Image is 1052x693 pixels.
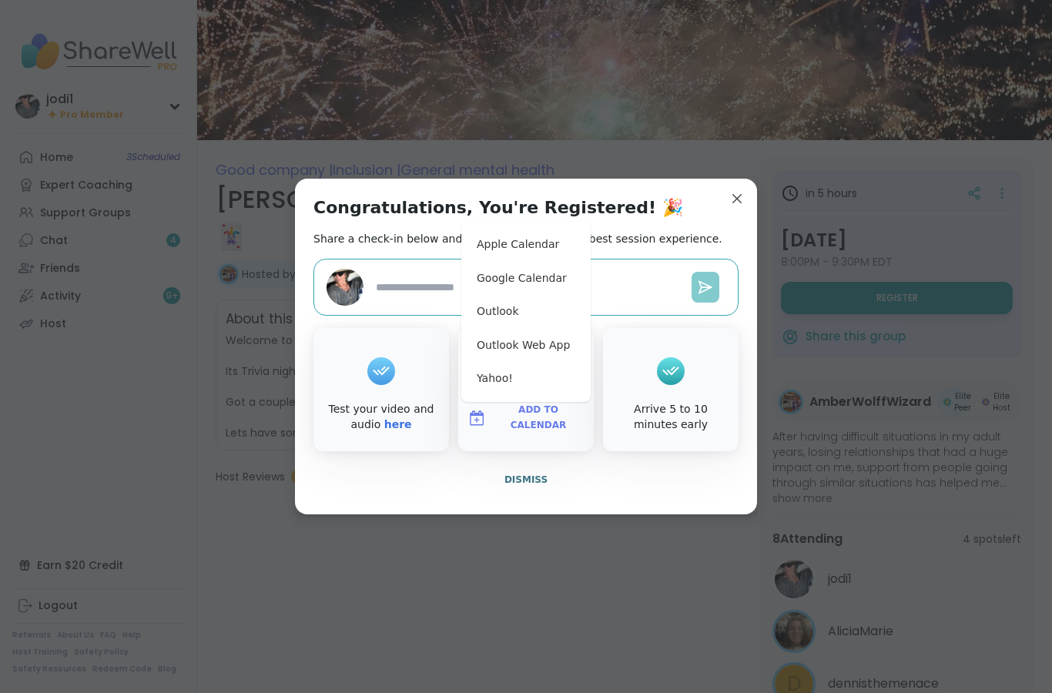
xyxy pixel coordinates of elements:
button: Outlook [467,295,585,329]
button: Yahoo! [467,362,585,396]
div: Arrive 5 to 10 minutes early [606,402,735,432]
button: Add to Calendar [461,402,591,434]
button: Dismiss [313,464,739,496]
h1: Congratulations, You're Registered! 🎉 [313,197,683,219]
span: Add to Calendar [492,403,585,433]
h2: Share a check-in below and see our tips to get the best session experience. [313,231,722,246]
img: ShareWell Logomark [467,409,486,427]
span: Dismiss [504,474,548,485]
div: Test your video and audio [317,402,446,432]
button: Outlook Web App [467,329,585,363]
img: jodi1 [327,269,364,306]
button: Apple Calendar [467,228,585,262]
a: here [384,418,412,430]
button: Google Calendar [467,262,585,296]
